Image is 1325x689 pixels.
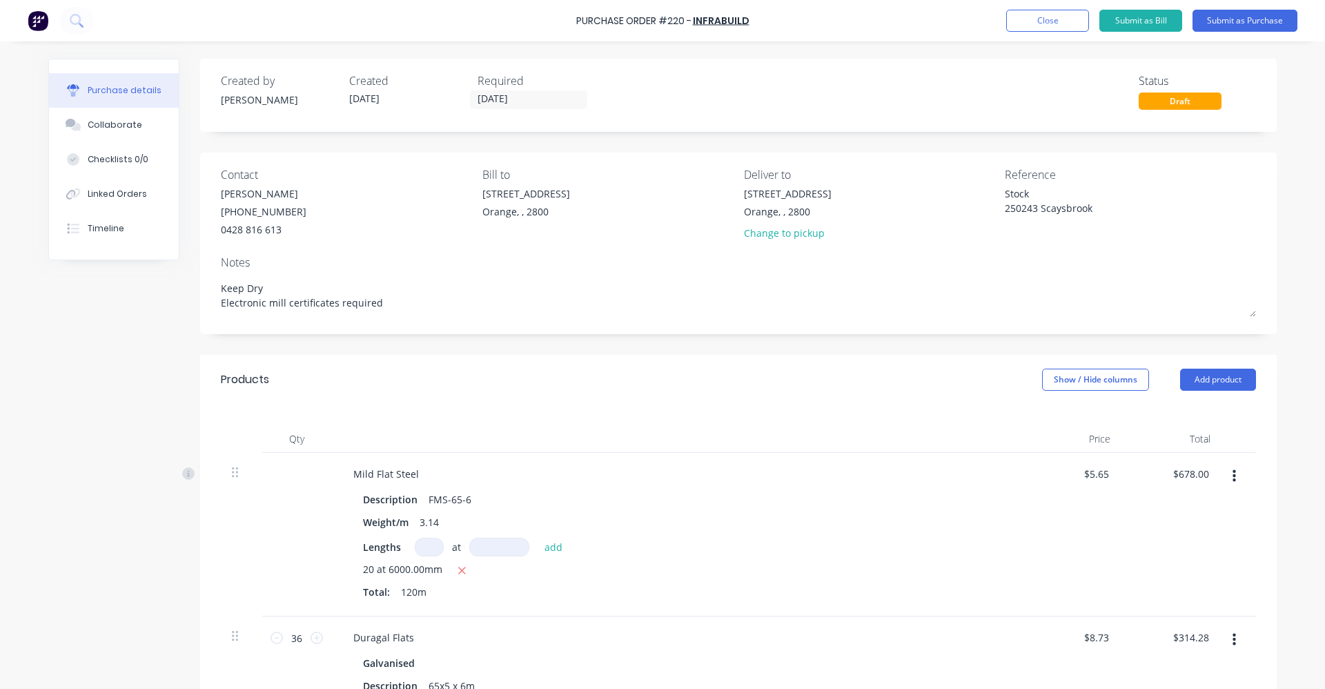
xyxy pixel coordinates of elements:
[49,142,179,177] button: Checklists 0/0
[363,562,442,579] span: 20 at 6000.00mm
[1021,425,1121,453] div: Price
[1042,369,1149,391] button: Show / Hide columns
[342,464,430,484] div: Mild Flat Steel
[349,72,467,89] div: Created
[262,425,331,453] div: Qty
[88,119,142,131] div: Collaborate
[693,14,749,28] a: Infrabuild
[221,186,306,201] div: [PERSON_NAME]
[357,489,423,510] div: Description
[221,371,269,388] div: Products
[221,222,306,237] div: 0428 816 613
[482,204,570,219] div: Orange, , 2800
[744,226,832,240] div: Change to pickup
[478,72,595,89] div: Required
[1099,10,1182,32] button: Submit as Bill
[49,73,179,108] button: Purchase details
[1005,186,1177,217] textarea: Stock 250243 Scaysbrook
[221,204,306,219] div: [PHONE_NUMBER]
[744,186,832,201] div: [STREET_ADDRESS]
[401,585,426,599] span: 120m
[49,211,179,246] button: Timeline
[363,585,390,599] span: Total:
[363,540,401,554] span: Lengths
[357,512,414,532] div: Weight/m
[744,166,995,183] div: Deliver to
[1180,369,1256,391] button: Add product
[538,538,570,555] button: add
[88,188,147,200] div: Linked Orders
[88,153,148,166] div: Checklists 0/0
[221,93,338,107] div: [PERSON_NAME]
[482,186,570,201] div: [STREET_ADDRESS]
[482,166,734,183] div: Bill to
[452,540,461,554] div: at
[221,72,338,89] div: Created by
[28,10,48,31] img: Factory
[1192,10,1297,32] button: Submit as Purchase
[363,653,420,673] div: Galvanised
[221,274,1256,317] textarea: Keep Dry Electronic mill certificates required
[88,222,124,235] div: Timeline
[1005,166,1256,183] div: Reference
[342,628,425,648] div: Duragal Flats
[744,204,832,219] div: Orange, , 2800
[1139,72,1256,89] div: Status
[414,512,444,532] div: 3.14
[1121,425,1221,453] div: Total
[576,14,691,28] div: Purchase Order #220 -
[1006,10,1089,32] button: Close
[49,177,179,211] button: Linked Orders
[221,254,1256,271] div: Notes
[88,84,161,97] div: Purchase details
[423,489,477,510] div: FMS-65-6
[221,166,472,183] div: Contact
[1139,93,1221,110] div: Draft
[49,108,179,142] button: Collaborate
